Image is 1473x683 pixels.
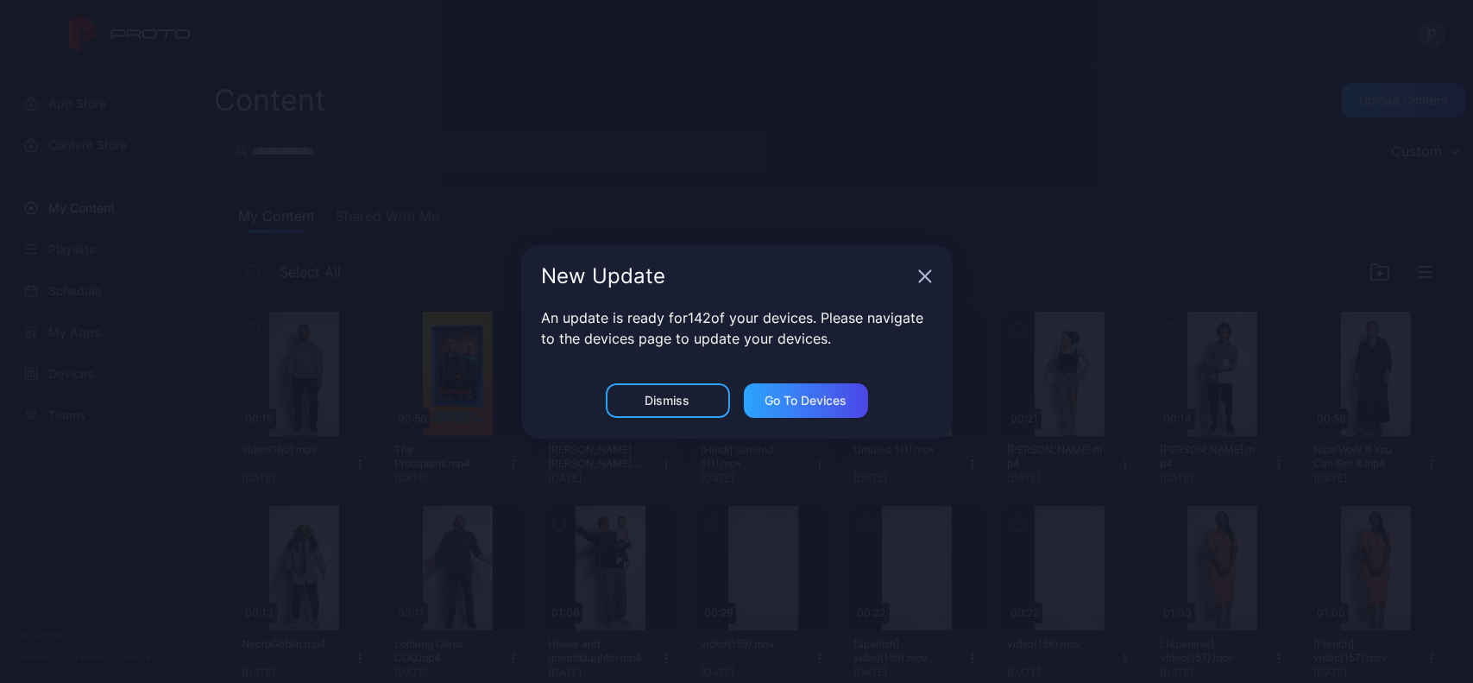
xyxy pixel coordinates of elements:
button: Go to devices [744,383,868,418]
div: Dismiss [645,394,690,408]
p: An update is ready for 142 of your devices. Please navigate to the devices page to update your de... [542,307,932,349]
div: Go to devices [765,394,847,408]
button: Dismiss [606,383,730,418]
div: New Update [542,266,911,287]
